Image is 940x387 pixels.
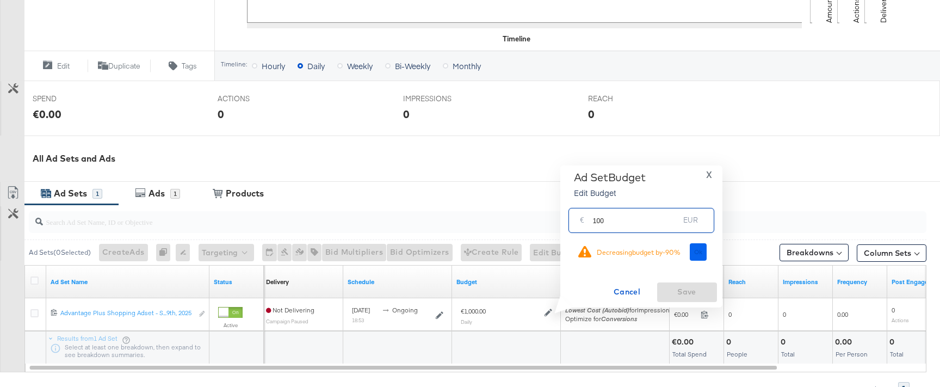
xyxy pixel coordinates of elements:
[783,310,786,318] span: 0
[182,61,197,71] span: Tags
[593,204,679,228] input: Enter your budget
[54,187,87,200] div: Ad Sets
[889,337,898,347] div: 0
[674,310,696,318] span: €0.00
[403,106,410,122] div: 0
[602,285,653,299] span: Cancel
[24,59,88,72] button: Edit
[88,59,151,72] button: Duplicate
[456,278,556,286] a: Shows the current budget of Ad Set.
[51,278,205,286] a: Your Ad Set name.
[679,213,702,232] div: EUR
[33,152,940,165] div: All Ad Sets and Ads
[218,106,224,122] div: 0
[156,244,176,261] div: 0
[461,318,472,325] sub: Daily
[226,187,264,200] div: Products
[218,322,243,329] label: Active
[60,309,193,320] a: Advantage Plus Shopping Adset - S...9th, 2025
[781,337,789,347] div: 0
[307,60,325,71] span: Daily
[266,278,289,286] div: Delivery
[837,278,883,286] a: The average number of times your ad was served to each person.
[836,350,868,358] span: Per Person
[262,60,285,71] span: Hourly
[266,306,314,314] span: Not Delivering
[170,189,180,199] div: 1
[726,337,734,347] div: 0
[392,306,418,314] span: ongoing
[892,317,909,323] sub: Actions
[453,60,481,71] span: Monthly
[601,315,637,323] em: Conversions
[461,307,486,316] div: €1,000.00
[727,350,747,358] span: People
[108,61,140,71] span: Duplicate
[694,248,703,256] span: Ok
[706,167,712,182] span: X
[702,171,716,179] button: X
[597,248,681,256] div: Decreasing budget by -90 %
[892,306,895,314] span: 0
[266,278,289,286] a: Reflects the ability of your Ad Set to achieve delivery based on ad states, schedule and budget.
[218,94,299,104] span: ACTIONS
[890,350,904,358] span: Total
[403,94,485,104] span: IMPRESSIONS
[672,337,697,347] div: €0.00
[33,106,61,122] div: €0.00
[780,244,849,261] button: Breakdowns
[690,243,707,261] button: Ok
[728,278,774,286] a: The number of people your ad was served to.
[597,282,657,302] button: Cancel
[149,187,165,200] div: Ads
[57,61,70,71] span: Edit
[92,189,102,199] div: 1
[60,309,193,317] div: Advantage Plus Shopping Adset - S...9th, 2025
[395,60,430,71] span: Bi-Weekly
[348,278,448,286] a: Shows when your Ad Set is scheduled to deliver.
[574,171,646,184] div: Ad Set Budget
[588,106,595,122] div: 0
[352,317,364,323] sub: 18:53
[352,306,370,314] span: [DATE]
[672,350,707,358] span: Total Spend
[574,187,646,198] p: Edit Budget
[728,310,732,318] span: 0
[565,315,673,323] div: Optimize for
[783,278,828,286] a: The number of times your ad was served. On mobile apps an ad is counted as served the first time ...
[781,350,795,358] span: Total
[837,310,848,318] span: 0.00
[214,278,259,286] a: Shows the current state of your Ad Set.
[43,207,845,228] input: Search Ad Set Name, ID or Objective
[151,59,214,72] button: Tags
[588,94,670,104] span: REACH
[33,94,114,104] span: SPEND
[576,213,589,232] div: €
[565,306,629,314] em: Lowest Cost (Autobid)
[565,306,673,314] span: for Impressions
[857,244,926,262] button: Column Sets
[220,60,248,68] div: Timeline:
[835,337,855,347] div: 0.00
[29,248,91,257] div: Ad Sets ( 0 Selected)
[266,318,308,324] sub: Campaign Paused
[347,60,373,71] span: Weekly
